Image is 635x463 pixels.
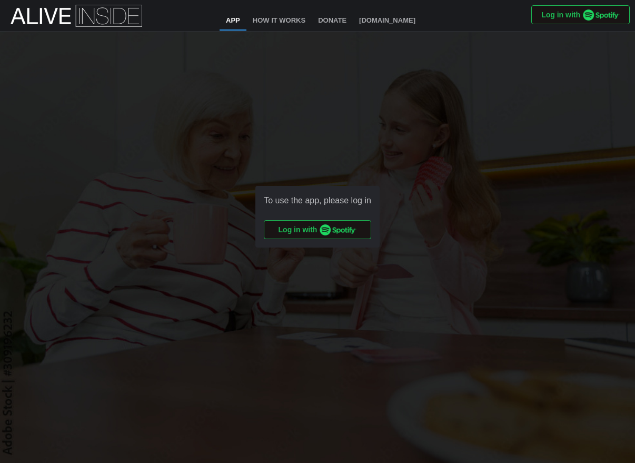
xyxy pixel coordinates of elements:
[312,12,353,31] a: Donate
[279,221,357,239] span: Log in with
[353,12,422,31] a: [DOMAIN_NAME]
[220,12,246,31] a: App
[583,9,620,21] img: Spotify_Logo_RGB_Green.9ff49e53.png
[264,194,371,208] div: To use the app, please log in
[264,220,371,239] button: Log in with
[246,12,312,31] a: How It Works
[320,224,356,235] img: Spotify_Logo_RGB_Green.9ff49e53.png
[11,5,142,27] img: Alive Inside Logo
[541,6,620,24] span: Log in with
[531,5,630,24] button: Log in with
